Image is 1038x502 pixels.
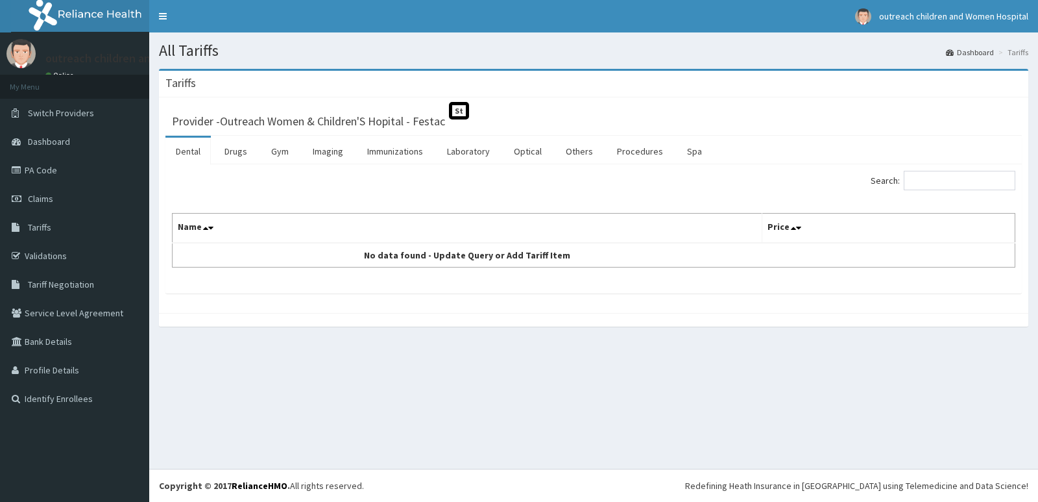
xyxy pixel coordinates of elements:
[302,138,354,165] a: Imaging
[555,138,603,165] a: Others
[28,193,53,205] span: Claims
[607,138,673,165] a: Procedures
[261,138,299,165] a: Gym
[159,480,290,492] strong: Copyright © 2017 .
[357,138,433,165] a: Immunizations
[995,47,1028,58] li: Tariffs
[165,77,196,89] h3: Tariffs
[879,10,1028,22] span: outreach children and Women Hospital
[871,171,1015,190] label: Search:
[173,214,762,244] th: Name
[173,243,762,268] td: No data found - Update Query or Add Tariff Item
[6,39,36,68] img: User Image
[677,138,712,165] a: Spa
[28,107,94,119] span: Switch Providers
[45,71,77,80] a: Online
[503,138,552,165] a: Optical
[159,42,1028,59] h1: All Tariffs
[28,279,94,290] span: Tariff Negotiation
[149,469,1038,502] footer: All rights reserved.
[232,480,287,492] a: RelianceHMO
[904,171,1015,190] input: Search:
[946,47,994,58] a: Dashboard
[449,102,469,119] span: St
[685,479,1028,492] div: Redefining Heath Insurance in [GEOGRAPHIC_DATA] using Telemedicine and Data Science!
[28,221,51,233] span: Tariffs
[214,138,258,165] a: Drugs
[437,138,500,165] a: Laboratory
[172,116,445,127] h3: Provider - Outreach Women & Children'S Hopital - Festac
[855,8,871,25] img: User Image
[165,138,211,165] a: Dental
[762,214,1015,244] th: Price
[28,136,70,147] span: Dashboard
[45,53,243,64] p: outreach children and Women Hospital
